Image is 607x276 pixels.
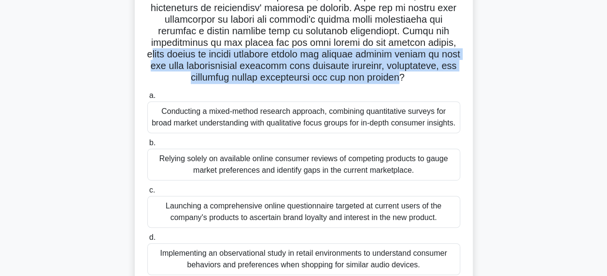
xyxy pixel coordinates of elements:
[147,149,460,180] div: Relying solely on available online consumer reviews of competing products to gauge market prefere...
[149,186,155,194] span: c.
[147,101,460,133] div: Conducting a mixed-method research approach, combining quantitative surveys for broad market unde...
[147,243,460,275] div: Implementing an observational study in retail environments to understand consumer behaviors and p...
[149,233,155,241] span: d.
[149,138,155,147] span: b.
[147,196,460,228] div: Launching a comprehensive online questionnaire targeted at current users of the company's product...
[149,91,155,99] span: a.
